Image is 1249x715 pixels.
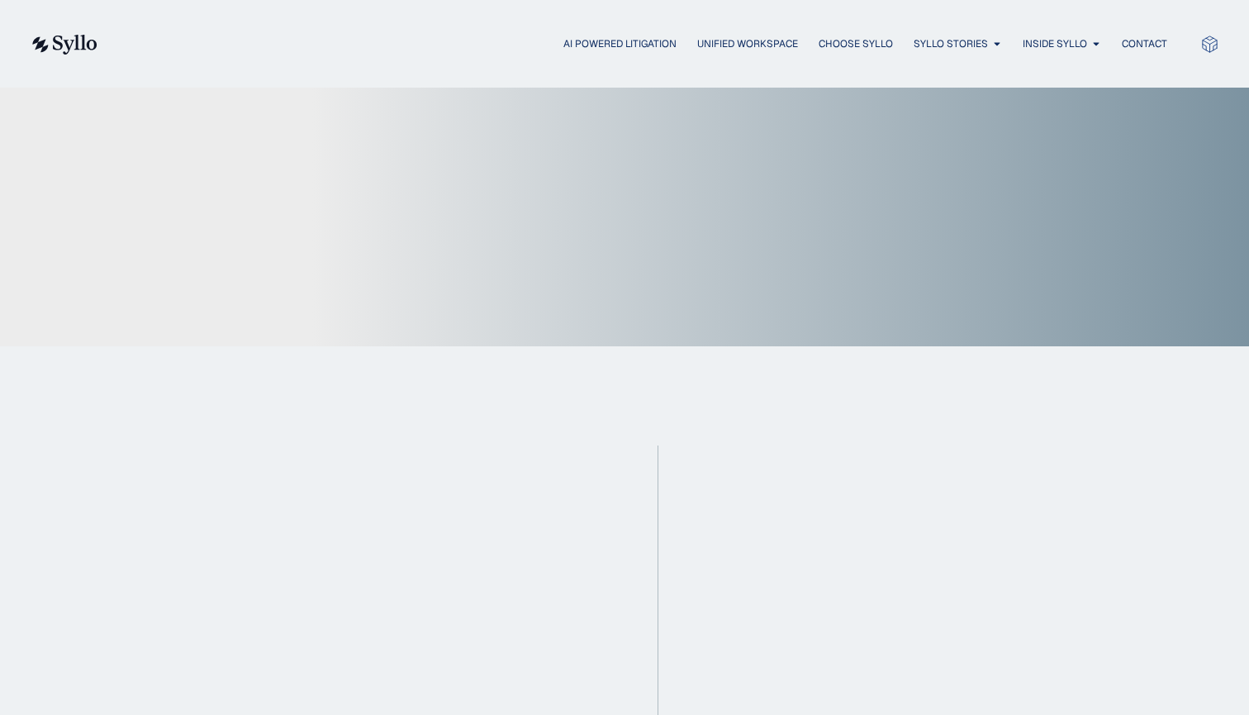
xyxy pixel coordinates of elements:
[30,35,97,55] img: syllo
[563,36,677,51] a: AI Powered Litigation
[131,36,1167,52] nav: Menu
[697,36,798,51] a: Unified Workspace
[914,36,988,51] a: Syllo Stories
[819,36,893,51] a: Choose Syllo
[1122,36,1167,51] a: Contact
[1023,36,1087,51] a: Inside Syllo
[131,36,1167,52] div: Menu Toggle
